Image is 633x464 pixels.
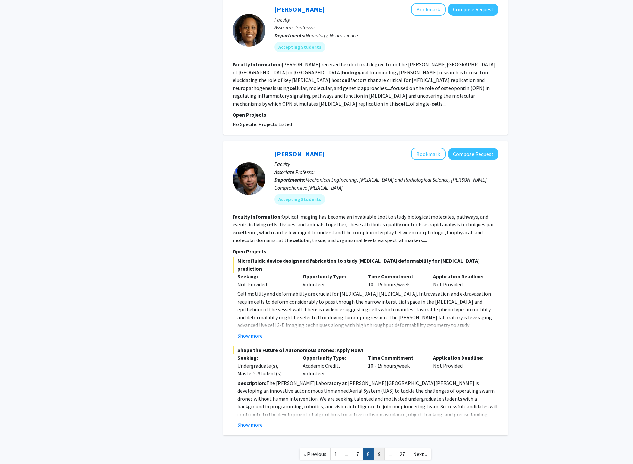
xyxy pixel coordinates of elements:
[266,221,275,228] b: cell
[274,24,498,31] p: Associate Professor
[363,354,429,377] div: 10 - 15 hours/week
[237,380,266,386] strong: Description:
[303,273,358,280] p: Opportunity Type:
[448,148,498,160] button: Compose Request to Ishan Barman
[233,61,495,107] fg-read-more: [PERSON_NAME] received her doctoral degree from The [PERSON_NAME][GEOGRAPHIC_DATA] of [GEOGRAPHIC...
[363,273,429,288] div: 10 - 15 hours/week
[274,160,498,168] p: Faculty
[237,290,498,337] p: Cell motility and deformability are crucial for [MEDICAL_DATA] [MEDICAL_DATA]. Intravasation and ...
[233,61,282,68] b: Faculty Information:
[345,451,348,457] span: ...
[233,121,292,127] span: No Specific Projects Listed
[363,448,374,460] a: 8
[274,194,325,205] mat-chip: Accepting Students
[431,100,440,107] b: cell
[237,229,246,236] b: cell
[233,247,498,255] p: Open Projects
[298,273,363,288] div: Volunteer
[413,451,427,457] span: Next »
[274,168,498,176] p: Associate Professor
[233,213,282,220] b: Faculty Information:
[428,273,494,288] div: Not Provided
[374,448,385,460] a: 9
[237,379,498,426] p: The [PERSON_NAME] Laboratory at [PERSON_NAME][GEOGRAPHIC_DATA][PERSON_NAME] is developing an inno...
[352,448,363,460] a: 7
[237,421,263,429] button: Show more
[368,354,424,362] p: Time Commitment:
[233,111,498,119] p: Open Projects
[274,16,498,24] p: Faculty
[292,237,301,243] b: cell
[237,280,293,288] div: Not Provided
[448,4,498,16] button: Compose Request to Amanda Brown
[274,5,325,13] a: [PERSON_NAME]
[304,451,326,457] span: « Previous
[409,448,431,460] a: Next
[396,448,409,460] a: 27
[428,354,494,377] div: Not Provided
[237,332,263,340] button: Show more
[237,273,293,280] p: Seeking:
[5,435,28,459] iframe: Chat
[342,69,360,75] b: biology
[274,176,487,191] span: Mechanical Engineering, [MEDICAL_DATA] and Radiological Science, [PERSON_NAME] Comprehensive [MED...
[411,148,446,160] button: Add Ishan Barman to Bookmarks
[398,100,407,107] b: cell
[274,42,325,52] mat-chip: Accepting Students
[368,273,424,280] p: Time Commitment:
[433,273,489,280] p: Application Deadline:
[233,257,498,273] span: Microfluidic device design and fabrication to study [MEDICAL_DATA] deformability for [MEDICAL_DAT...
[237,362,293,377] div: Undergraduate(s), Master's Student(s)
[274,150,325,158] a: [PERSON_NAME]
[233,213,494,243] fg-read-more: Optical imaging has become an invaluable tool to study biological molecules, pathways, and events...
[330,448,341,460] a: 1
[411,3,446,16] button: Add Amanda Brown to Bookmarks
[342,77,350,83] b: cell
[237,354,293,362] p: Seeking:
[300,448,331,460] a: Previous
[289,85,298,91] b: cell
[274,32,306,39] b: Departments:
[389,451,392,457] span: ...
[306,32,358,39] span: Neurology, Neuroscience
[274,176,306,183] b: Departments:
[303,354,358,362] p: Opportunity Type:
[433,354,489,362] p: Application Deadline:
[233,346,498,354] span: Shape the Future of Autonomous Drones: Apply Now!
[298,354,363,377] div: Academic Credit, Volunteer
